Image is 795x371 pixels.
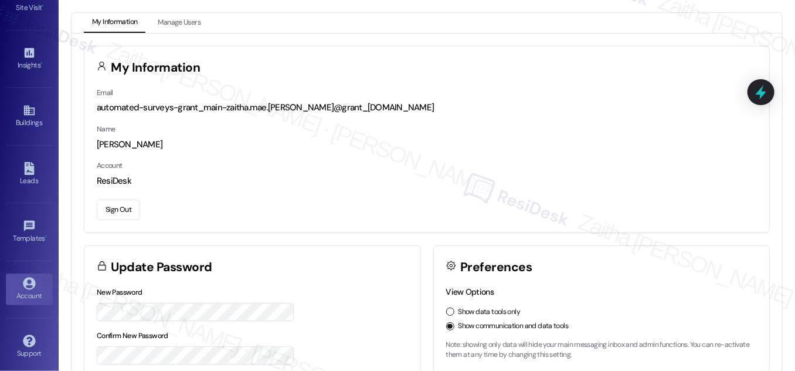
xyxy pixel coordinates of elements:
[97,331,168,340] label: Confirm New Password
[458,321,569,332] label: Show communication and data tools
[111,62,201,74] h3: My Information
[6,216,53,248] a: Templates •
[97,200,140,220] button: Sign Out
[84,13,145,33] button: My Information
[6,331,53,363] a: Support
[45,232,47,241] span: •
[6,274,53,305] a: Account
[42,2,44,10] span: •
[150,13,209,33] button: Manage Users
[460,261,532,274] h3: Preferences
[97,124,115,134] label: Name
[458,307,521,318] label: Show data tools only
[446,340,757,360] p: Note: showing only data will hide your main messaging inbox and admin functions. You can re-activ...
[40,59,42,68] span: •
[6,158,53,190] a: Leads
[111,261,212,274] h3: Update Password
[97,102,757,114] div: automated-surveys-grant_main-zaitha.mae.[PERSON_NAME]@grant_[DOMAIN_NAME]
[97,161,123,170] label: Account
[97,88,113,97] label: Email
[97,288,142,297] label: New Password
[446,286,494,297] label: View Options
[6,43,53,75] a: Insights •
[97,139,757,151] div: [PERSON_NAME]
[97,175,757,187] div: ResiDesk
[6,100,53,132] a: Buildings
